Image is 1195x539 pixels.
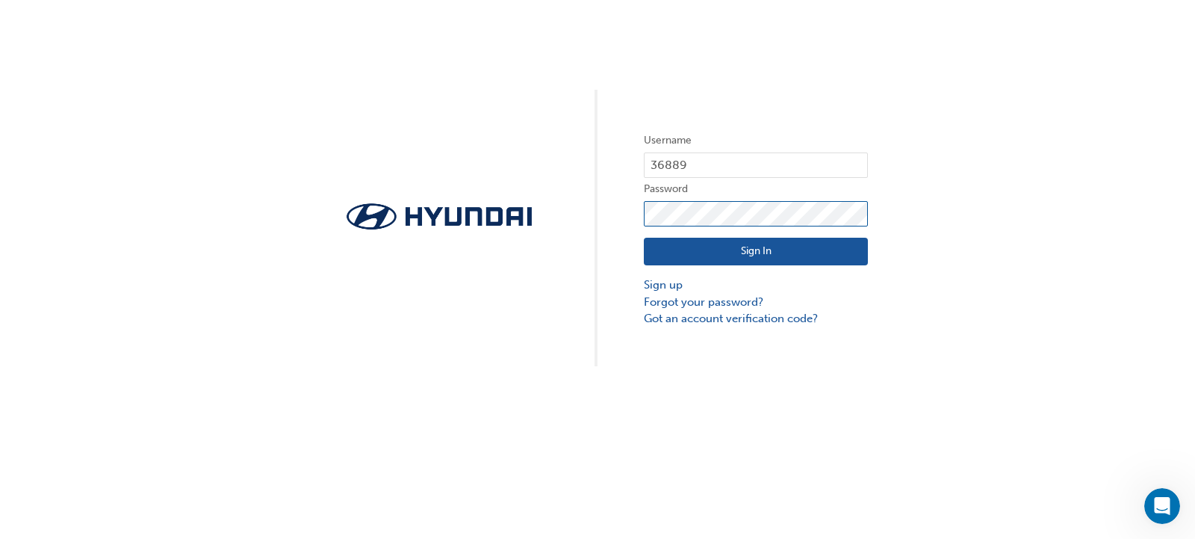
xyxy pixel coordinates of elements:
[644,277,868,294] a: Sign up
[644,153,868,178] input: Username
[327,199,551,234] img: Trak
[1144,488,1180,524] iframe: Intercom live chat
[644,238,868,266] button: Sign In
[644,132,868,150] label: Username
[644,310,868,327] a: Got an account verification code?
[644,180,868,198] label: Password
[644,294,868,311] a: Forgot your password?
